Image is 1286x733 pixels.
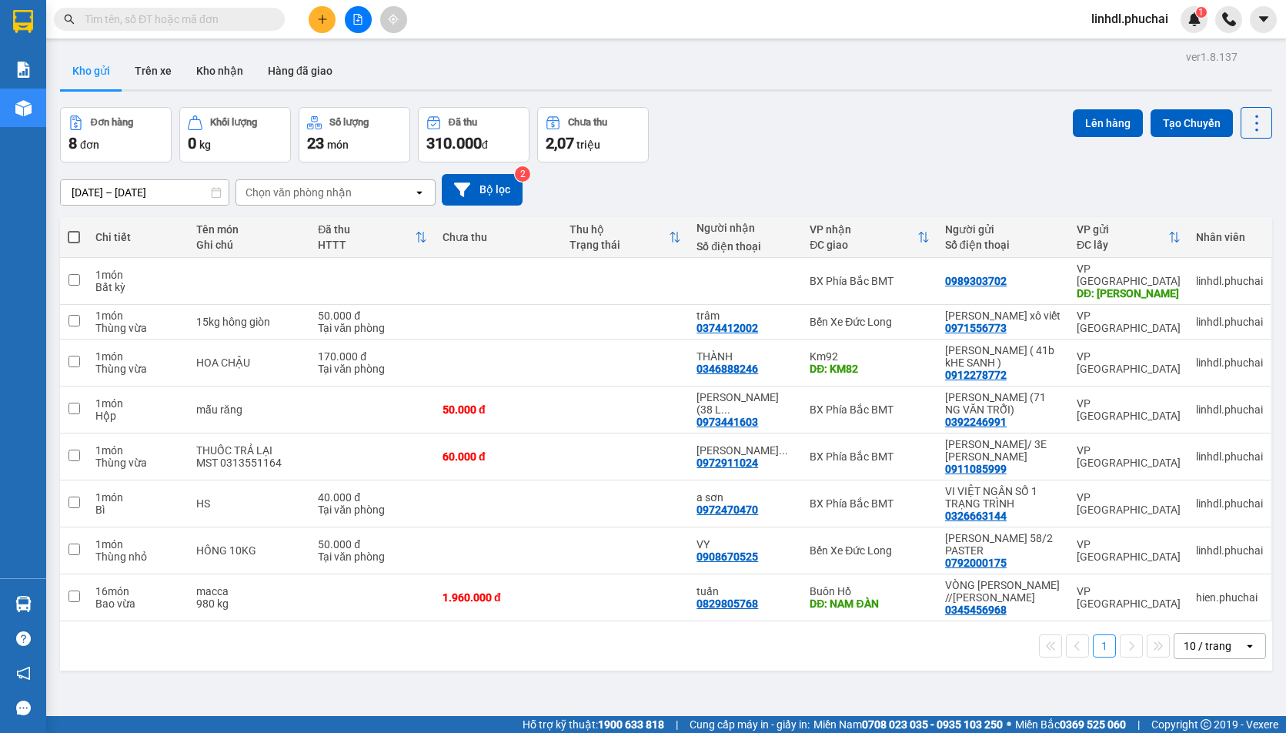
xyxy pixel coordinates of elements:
span: ⚪️ [1007,721,1011,728]
button: 1 [1093,634,1116,658]
img: logo-vxr [13,10,33,33]
div: HỒNG 10KG [196,544,302,557]
div: Tên món [196,223,302,236]
div: 1 món [95,350,181,363]
div: NGUYỄN HĂNG 58/2 PASTER [945,532,1061,557]
div: Ghi chú [196,239,302,251]
svg: open [1244,640,1256,652]
button: Số lượng23món [299,107,410,162]
div: 0973441603 [696,416,758,428]
div: THUỐC TRẢ LẠI [196,444,302,457]
th: Toggle SortBy [802,217,937,258]
div: ĐC giao [810,239,917,251]
div: 1 món [95,269,181,281]
div: Buôn Hồ [810,585,930,597]
div: VP [GEOGRAPHIC_DATA] [1077,585,1181,610]
strong: 0369 525 060 [1060,718,1126,731]
div: 1 món [95,310,181,322]
div: 1 món [95,491,181,504]
div: HS [196,497,302,510]
span: question-circle [16,631,31,646]
div: 170.000 đ [318,350,427,363]
div: Nhân viên [1196,231,1263,243]
span: triệu [576,139,600,151]
div: BX Phía Bắc BMT [810,403,930,416]
div: DĐ: NAM ĐÀN [810,597,930,610]
div: Bất kỳ [95,281,181,293]
div: VI VIỆT NGÂN SỐ 1 TRẠNG TRÌNH [945,485,1061,510]
span: | [676,716,678,733]
div: HOA CHẬU [196,356,302,369]
div: 980 kg [196,597,302,610]
img: solution-icon [15,62,32,78]
span: 310.000 [426,134,482,152]
button: Đã thu310.000đ [418,107,529,162]
div: a sơn [696,491,794,504]
span: aim [388,14,399,25]
div: ĐỖ HOÀNG (71 NG VĂN TRỖI) [945,391,1061,416]
span: caret-down [1257,12,1271,26]
div: VP gửi [1077,223,1168,236]
button: aim [380,6,407,33]
div: hoàng thị minh thùy xô viết [945,310,1061,322]
div: N THỊ THANH HUYỀN ( 41b kHE SANH ) [945,344,1061,369]
div: DĐ: THANH BÌNH [1077,287,1181,300]
div: linhdl.phuchai [1196,544,1263,557]
div: linhdl.phuchai [1196,403,1263,416]
div: VP nhận [810,223,917,236]
div: Bến Xe Đức Long [810,544,930,557]
div: trâm [696,310,794,322]
div: Chi tiết [95,231,181,243]
div: ĐC lấy [1077,239,1168,251]
strong: 1900 633 818 [598,718,664,731]
div: Thùng nhỏ [95,551,181,563]
div: VP [GEOGRAPHIC_DATA] [1077,350,1181,375]
div: Thu hộ [570,223,669,236]
div: DĐ: KM82 [810,363,930,375]
button: Chưa thu2,07 triệu [537,107,649,162]
div: 40.000 đ [318,491,427,504]
span: ... [779,444,788,457]
div: 60.000 đ [443,450,554,463]
div: ver 1.8.137 [1186,49,1238,65]
div: linhdl.phuchai [1196,356,1263,369]
div: Chưa thu [443,231,554,243]
div: 0972470470 [696,504,758,516]
div: 0971556773 [945,322,1007,334]
button: plus [309,6,336,33]
div: VP [GEOGRAPHIC_DATA] [1077,263,1181,287]
div: VP [GEOGRAPHIC_DATA] [1077,444,1181,469]
div: 0912278772 [945,369,1007,381]
div: VP [GEOGRAPHIC_DATA] [1077,491,1181,516]
span: 0 [188,134,196,152]
img: icon-new-feature [1187,12,1201,26]
sup: 1 [1196,7,1207,18]
button: Bộ lọc [442,174,523,206]
span: món [327,139,349,151]
div: MST 0313551164 [196,457,302,469]
div: Số điện thoại [945,239,1061,251]
div: 0374412002 [696,322,758,334]
div: linhdl.phuchai [1196,450,1263,463]
span: notification [16,666,31,681]
div: 0326663144 [945,510,1007,522]
div: Tại văn phòng [318,363,427,375]
div: Tại văn phòng [318,551,427,563]
div: 0829805768 [696,597,758,610]
div: 0792000175 [945,557,1007,569]
span: plus [317,14,328,25]
span: Miền Bắc [1015,716,1126,733]
span: search [64,14,75,25]
div: 50.000 đ [318,310,427,322]
div: BX Phía Bắc BMT [810,497,930,510]
div: 0972911024 [696,457,758,469]
div: VY [696,538,794,551]
div: 50.000 đ [318,538,427,551]
div: linhdl.phuchai [1196,316,1263,328]
div: MAI XUÂN HẢI/ 3E NGUYỄN CÔNG TRỨ [945,438,1061,463]
div: 50.000 đ [443,403,554,416]
div: 0908670525 [696,551,758,563]
div: Số điện thoại [696,240,794,253]
div: Thùng vừa [95,457,181,469]
div: 16 món [95,585,181,597]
